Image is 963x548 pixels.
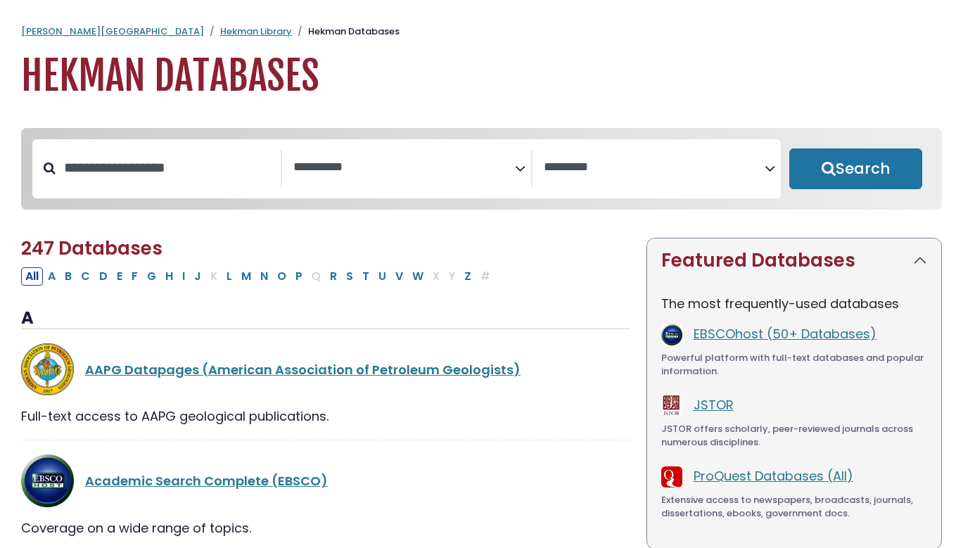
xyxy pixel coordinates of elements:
button: Filter Results D [95,267,112,286]
button: Filter Results B [60,267,76,286]
button: Filter Results N [256,267,272,286]
button: Filter Results F [127,267,142,286]
a: JSTOR [694,396,734,414]
span: 247 Databases [21,236,162,261]
button: Filter Results G [143,267,160,286]
div: Powerful platform with full-text databases and popular information. [661,351,927,378]
textarea: Search [293,160,514,175]
nav: breadcrumb [21,25,942,39]
button: Filter Results C [77,267,94,286]
button: Filter Results H [161,267,177,286]
h3: A [21,308,630,329]
a: Academic Search Complete (EBSCO) [85,472,328,490]
button: All [21,267,43,286]
button: Filter Results V [391,267,407,286]
a: ProQuest Databases (All) [694,467,853,485]
button: Filter Results R [326,267,341,286]
a: Hekman Library [220,25,292,38]
button: Filter Results I [178,267,189,286]
nav: Search filters [21,128,942,210]
button: Filter Results S [342,267,357,286]
button: Filter Results Z [460,267,476,286]
button: Featured Databases [647,238,941,283]
div: Alpha-list to filter by first letter of database name [21,267,496,284]
button: Filter Results O [273,267,291,286]
button: Filter Results A [44,267,60,286]
button: Filter Results T [358,267,374,286]
button: Filter Results L [222,267,236,286]
button: Submit for Search Results [789,148,922,189]
div: JSTOR offers scholarly, peer-reviewed journals across numerous disciplines. [661,422,927,450]
a: AAPG Datapages (American Association of Petroleum Geologists) [85,361,521,378]
button: Filter Results M [237,267,255,286]
input: Search database by title or keyword [56,156,281,179]
div: Extensive access to newspapers, broadcasts, journals, dissertations, ebooks, government docs. [661,493,927,521]
textarea: Search [544,160,765,175]
button: Filter Results J [190,267,205,286]
div: Coverage on a wide range of topics. [21,518,630,537]
button: Filter Results P [291,267,307,286]
li: Hekman Databases [292,25,400,39]
a: EBSCOhost (50+ Databases) [694,325,876,343]
p: The most frequently-used databases [661,294,927,313]
a: [PERSON_NAME][GEOGRAPHIC_DATA] [21,25,204,38]
button: Filter Results E [113,267,127,286]
h1: Hekman Databases [21,53,942,100]
div: Full-text access to AAPG geological publications. [21,407,630,426]
button: Filter Results W [408,267,428,286]
button: Filter Results U [374,267,390,286]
